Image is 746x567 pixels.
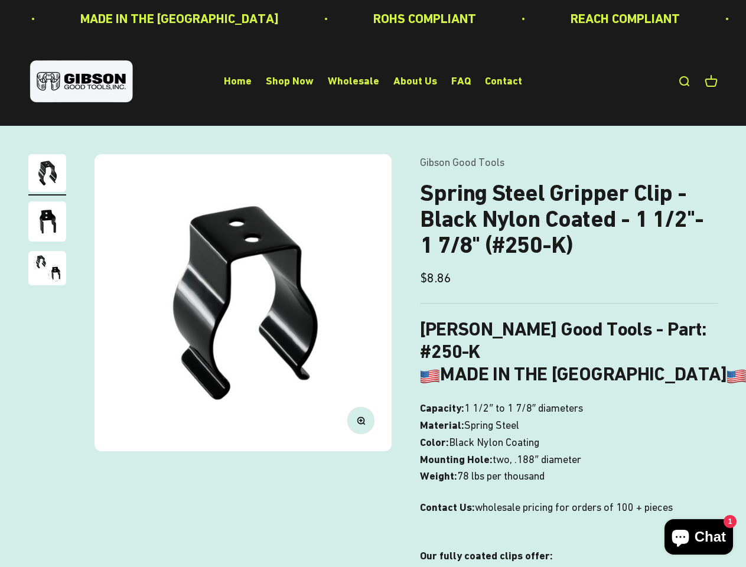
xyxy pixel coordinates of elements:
[451,75,471,87] a: FAQ
[28,251,66,289] button: Go to item 3
[28,251,66,285] img: close up of a spring steel gripper clip, tool clip, durable, secure holding, Excellent corrosion ...
[464,417,519,434] span: Spring Steel
[266,75,314,87] a: Shop Now
[420,501,475,513] strong: Contact Us:
[420,470,457,482] b: Weight:
[224,75,252,87] a: Home
[485,75,522,87] a: Contact
[28,201,66,245] button: Go to item 2
[420,268,451,288] sale-price: $8.86
[393,75,437,87] a: About Us
[328,75,379,87] a: Wholesale
[420,402,464,414] b: Capacity:
[449,434,539,451] span: Black Nylon Coating
[420,363,746,385] b: MADE IN THE [GEOGRAPHIC_DATA]
[420,318,706,363] b: [PERSON_NAME] Good Tools - Part: #250-K
[38,8,236,29] p: MADE IN THE [GEOGRAPHIC_DATA]
[420,453,493,465] b: Mounting Hole:
[420,549,553,562] strong: Our fully coated clips offer:
[420,436,449,448] b: Color:
[528,8,637,29] p: REACH COMPLIANT
[420,180,718,258] h1: Spring Steel Gripper Clip - Black Nylon Coated - 1 1/2"- 1 7/8" (#250-K)
[28,154,66,192] img: Gripper clip, made & shipped from the USA!
[661,519,737,558] inbox-online-store-chat: Shopify online store chat
[464,400,583,417] span: 1 1/2″ to 1 7/8″ diameters
[28,154,66,195] button: Go to item 1
[28,201,66,242] img: close up of a spring steel gripper clip, tool clip, durable, secure holding, Excellent corrosion ...
[493,451,581,468] span: two, .188″ diameter
[420,419,464,431] b: Material:
[331,8,434,29] p: ROHS COMPLIANT
[95,154,392,451] img: Gripper clip, made & shipped from the USA!
[420,156,504,168] a: Gibson Good Tools
[420,499,718,533] p: wholesale pricing for orders of 100 + pieces
[457,468,545,485] span: 78 lbs per thousand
